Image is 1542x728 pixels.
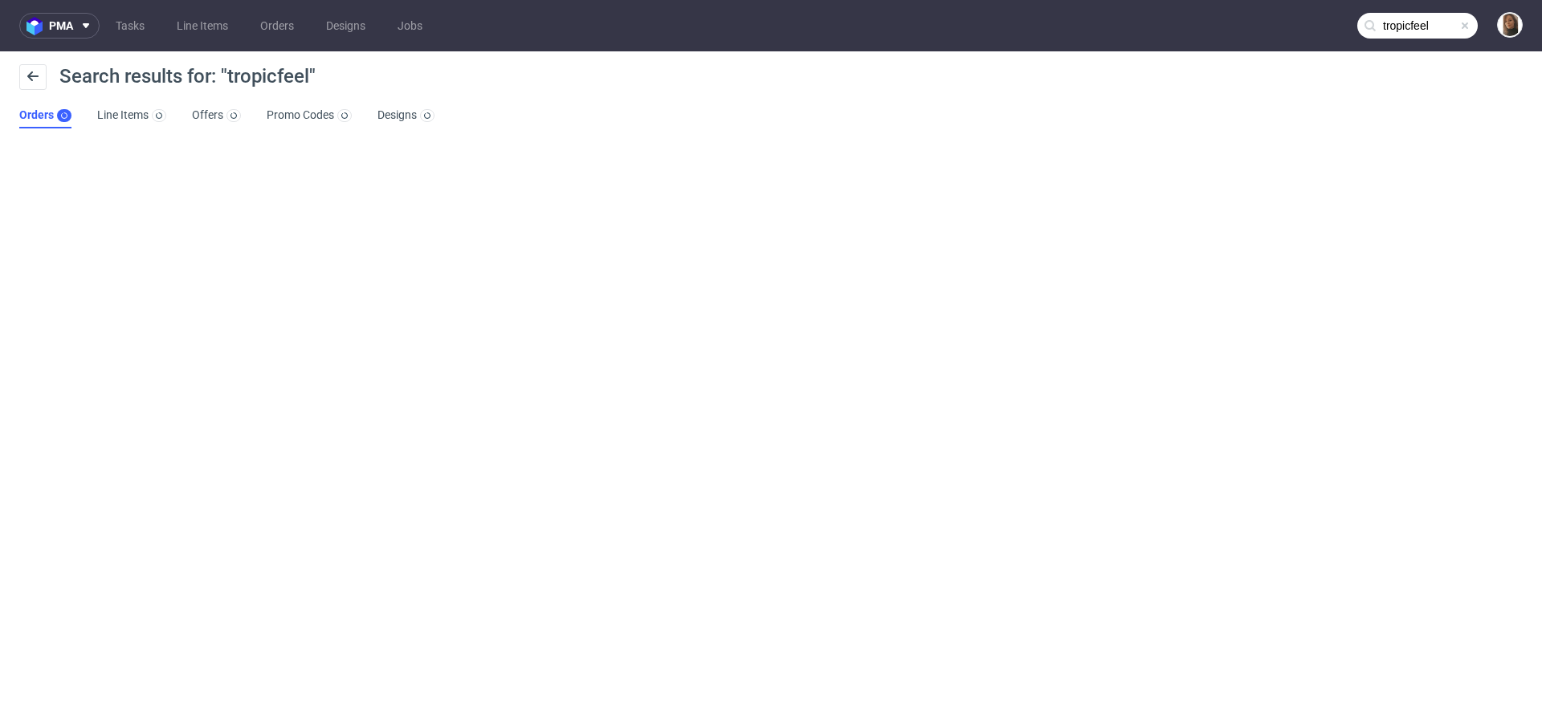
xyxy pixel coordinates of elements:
[19,13,100,39] button: pma
[97,103,166,128] a: Line Items
[49,20,73,31] span: pma
[19,103,71,128] a: Orders
[316,13,375,39] a: Designs
[1499,14,1521,36] img: Angelina Marć
[167,13,238,39] a: Line Items
[251,13,304,39] a: Orders
[106,13,154,39] a: Tasks
[388,13,432,39] a: Jobs
[267,103,352,128] a: Promo Codes
[377,103,434,128] a: Designs
[59,65,316,87] span: Search results for: "tropicfeel"
[27,17,49,35] img: logo
[192,103,241,128] a: Offers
